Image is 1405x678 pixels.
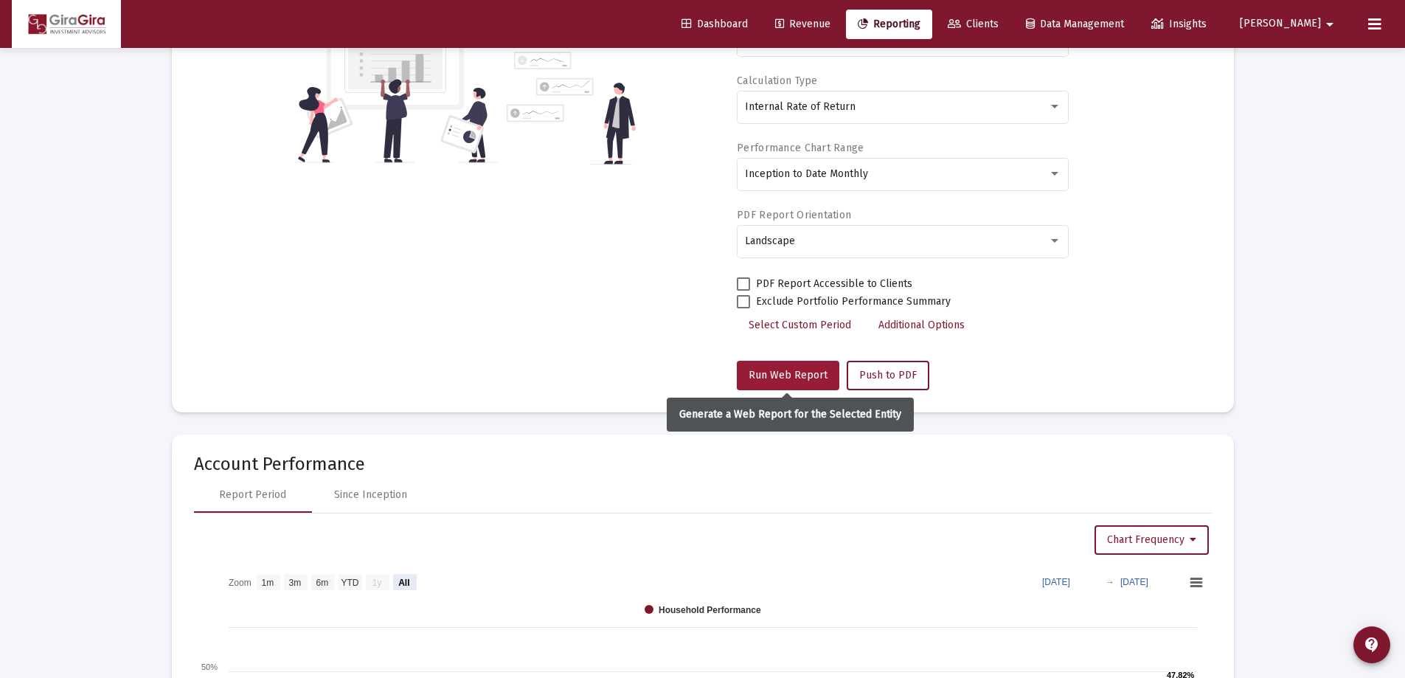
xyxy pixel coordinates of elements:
[1139,10,1218,39] a: Insights
[1094,525,1209,555] button: Chart Frequency
[737,142,864,154] label: Performance Chart Range
[749,369,828,381] span: Run Web Report
[1240,18,1321,30] span: [PERSON_NAME]
[737,361,839,390] button: Run Web Report
[1014,10,1136,39] a: Data Management
[194,457,1212,471] mat-card-title: Account Performance
[261,577,274,587] text: 1m
[670,10,760,39] a: Dashboard
[1106,577,1114,587] text: →
[745,100,856,113] span: Internal Rate of Return
[749,319,851,331] span: Select Custom Period
[681,18,748,30] span: Dashboard
[846,10,932,39] a: Reporting
[1222,9,1356,38] button: [PERSON_NAME]
[1107,533,1196,546] span: Chart Frequency
[659,605,761,615] text: Household Performance
[775,18,830,30] span: Revenue
[288,577,301,587] text: 3m
[948,18,999,30] span: Clients
[737,209,851,221] label: PDF Report Orientation
[1026,18,1124,30] span: Data Management
[858,18,920,30] span: Reporting
[507,52,636,165] img: reporting-alt
[763,10,842,39] a: Revenue
[936,10,1010,39] a: Clients
[372,577,381,587] text: 1y
[1042,577,1070,587] text: [DATE]
[1120,577,1148,587] text: [DATE]
[745,235,795,247] span: Landscape
[847,361,929,390] button: Push to PDF
[1363,636,1381,654] mat-icon: contact_support
[878,319,965,331] span: Additional Options
[219,488,286,502] div: Report Period
[745,167,868,180] span: Inception to Date Monthly
[229,577,251,587] text: Zoom
[334,488,407,502] div: Since Inception
[316,577,328,587] text: 6m
[201,663,217,671] text: 50%
[737,75,817,87] label: Calculation Type
[859,369,917,381] span: Push to PDF
[23,10,110,39] img: Dashboard
[756,275,912,293] span: PDF Report Accessible to Clients
[1321,10,1339,39] mat-icon: arrow_drop_down
[1151,18,1207,30] span: Insights
[295,18,498,165] img: reporting
[398,577,409,587] text: All
[756,293,951,311] span: Exclude Portfolio Performance Summary
[341,577,358,587] text: YTD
